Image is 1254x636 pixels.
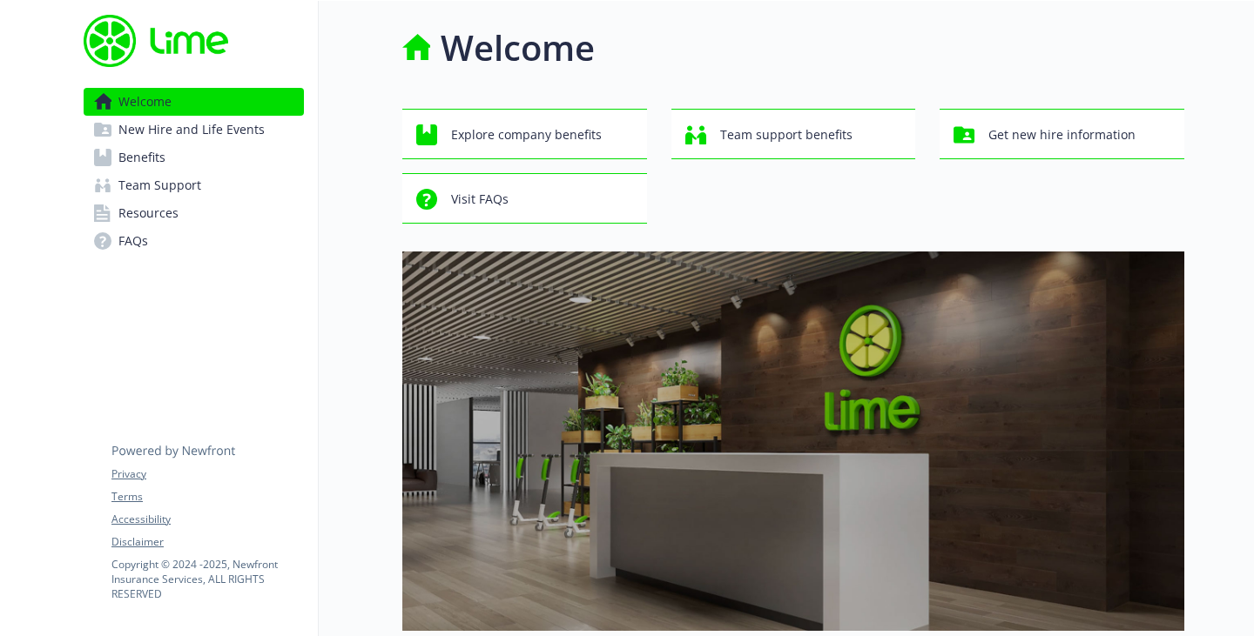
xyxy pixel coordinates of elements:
span: Resources [118,199,179,227]
span: FAQs [118,227,148,255]
p: Copyright © 2024 - 2025 , Newfront Insurance Services, ALL RIGHTS RESERVED [111,557,303,601]
button: Explore company benefits [402,109,647,159]
a: Resources [84,199,304,227]
span: Explore company benefits [451,118,602,151]
a: Terms [111,489,303,505]
a: Team Support [84,171,304,199]
a: Accessibility [111,512,303,527]
span: Visit FAQs [451,183,509,216]
a: Benefits [84,144,304,171]
a: FAQs [84,227,304,255]
a: New Hire and Life Events [84,116,304,144]
button: Team support benefits [671,109,916,159]
button: Get new hire information [940,109,1184,159]
h1: Welcome [441,22,595,74]
span: Team support benefits [720,118,853,151]
button: Visit FAQs [402,173,647,224]
span: Team Support [118,171,201,199]
a: Disclaimer [111,534,303,550]
img: overview page banner [402,251,1184,631]
span: New Hire and Life Events [118,116,265,144]
span: Benefits [118,144,165,171]
a: Welcome [84,88,304,116]
span: Welcome [118,88,172,116]
span: Get new hire information [988,118,1136,151]
a: Privacy [111,466,303,482]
